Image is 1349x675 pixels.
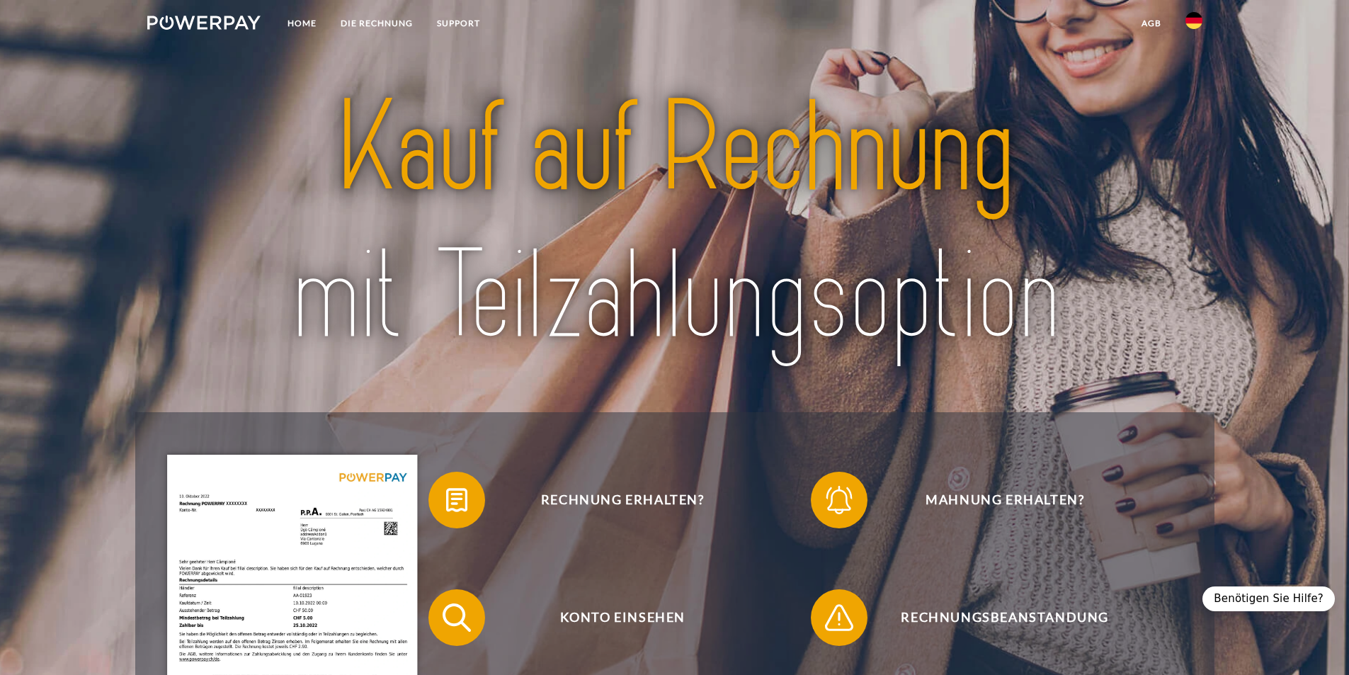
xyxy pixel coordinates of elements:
[821,600,857,635] img: qb_warning.svg
[831,589,1178,646] span: Rechnungsbeanstandung
[1129,11,1173,36] a: agb
[811,589,1179,646] button: Rechnungsbeanstandung
[199,67,1150,378] img: title-powerpay_de.svg
[1202,586,1335,611] div: Benötigen Sie Hilfe?
[147,16,261,30] img: logo-powerpay-white.svg
[821,482,857,518] img: qb_bell.svg
[449,472,796,528] span: Rechnung erhalten?
[329,11,425,36] a: DIE RECHNUNG
[831,472,1178,528] span: Mahnung erhalten?
[275,11,329,36] a: Home
[428,589,797,646] button: Konto einsehen
[425,11,492,36] a: SUPPORT
[449,589,796,646] span: Konto einsehen
[439,600,474,635] img: qb_search.svg
[1185,12,1202,29] img: de
[811,472,1179,528] button: Mahnung erhalten?
[428,472,797,528] button: Rechnung erhalten?
[439,482,474,518] img: qb_bill.svg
